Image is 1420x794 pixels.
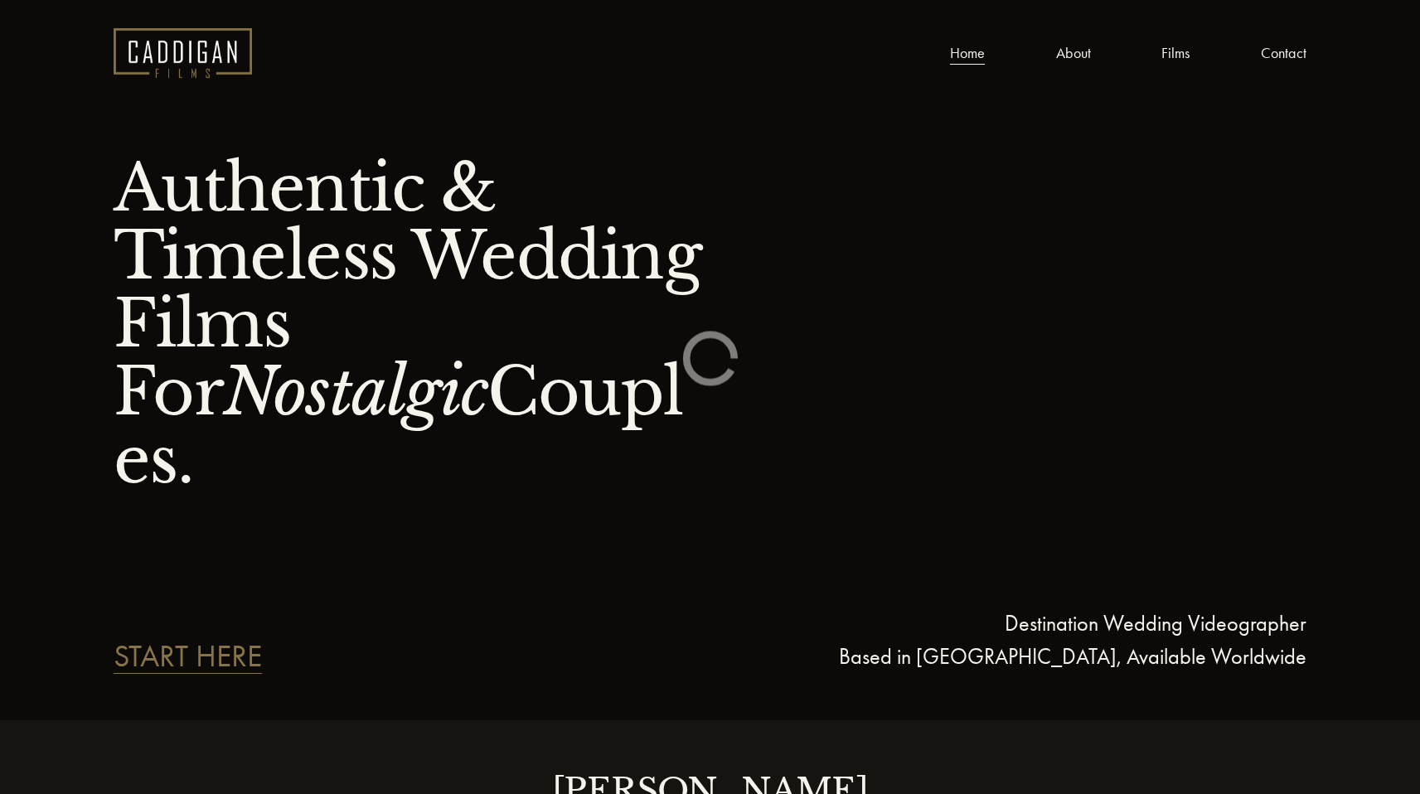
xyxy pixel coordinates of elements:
a: Contact [1261,41,1306,66]
img: Caddigan Films [114,28,252,78]
h1: Authentic & Timeless Wedding Films For Couples. [114,154,710,494]
p: Destination Wedding Videographer Based in [GEOGRAPHIC_DATA], Available Worldwide [710,608,1306,673]
em: Nostalgic [223,352,487,432]
a: Home [950,41,985,66]
a: About [1056,41,1091,66]
a: START HERE [114,641,262,672]
a: Films [1161,41,1190,66]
